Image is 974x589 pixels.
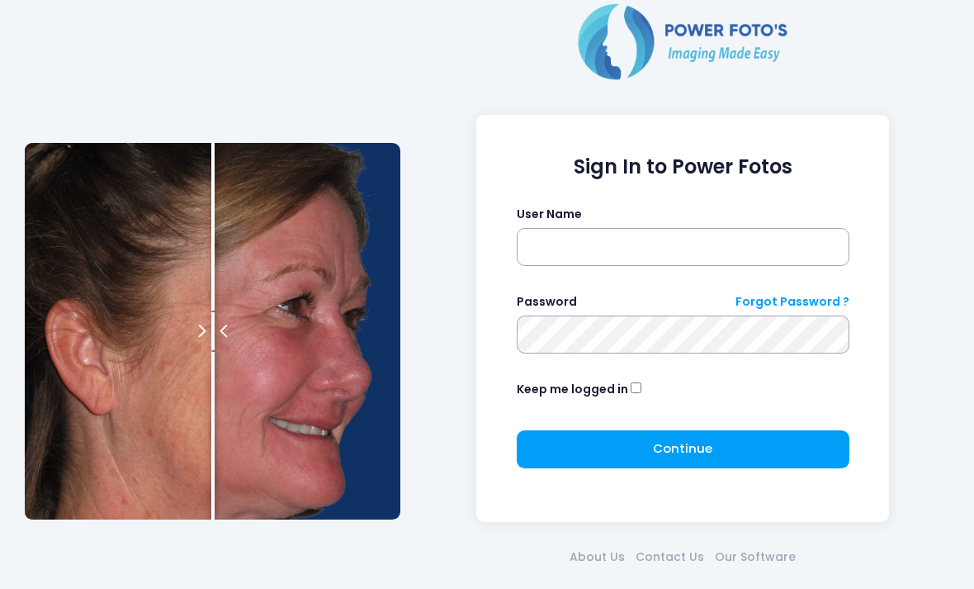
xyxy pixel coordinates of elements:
a: Contact Us [631,549,710,566]
label: Keep me logged in [517,381,628,398]
label: Password [517,293,577,311]
a: Forgot Password ? [735,293,849,311]
a: About Us [565,549,631,566]
a: Our Software [710,549,801,566]
label: User Name [517,206,582,223]
button: Continue [517,430,849,468]
span: Continue [653,439,712,457]
h1: Sign In to Power Fotos [517,155,849,179]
